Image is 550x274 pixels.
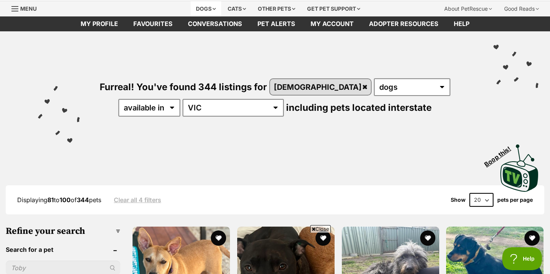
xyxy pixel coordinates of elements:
span: Furreal! You've found 344 listings for [100,81,267,92]
a: My account [303,16,361,31]
div: Get pet support [302,1,366,16]
div: Dogs [191,1,221,16]
a: My profile [73,16,126,31]
a: Clear all 4 filters [114,196,161,203]
button: favourite [420,230,435,246]
a: Menu [11,1,42,15]
img: PetRescue TV logo [500,144,539,192]
strong: 81 [47,196,54,204]
span: Boop this! [483,140,518,168]
div: Cats [222,1,251,16]
iframe: Advertisement [136,236,414,270]
strong: 344 [77,196,89,204]
a: Help [446,16,477,31]
strong: 100 [60,196,71,204]
header: Search for a pet [6,246,120,253]
a: [DEMOGRAPHIC_DATA] [270,79,371,95]
button: favourite [524,230,540,246]
span: Menu [20,5,37,12]
a: Favourites [126,16,180,31]
span: including pets located interstate [286,102,432,113]
label: pets per page [497,197,533,203]
a: Pet alerts [250,16,303,31]
div: Good Reads [499,1,544,16]
div: About PetRescue [439,1,497,16]
a: conversations [180,16,250,31]
div: Other pets [252,1,301,16]
span: Show [451,197,466,203]
h3: Refine your search [6,226,120,237]
span: Close [310,225,331,233]
a: Adopter resources [361,16,446,31]
iframe: Help Scout Beacon - Open [502,247,542,270]
button: favourite [211,230,226,246]
span: Displaying to of pets [17,196,101,204]
a: Boop this! [500,138,539,193]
